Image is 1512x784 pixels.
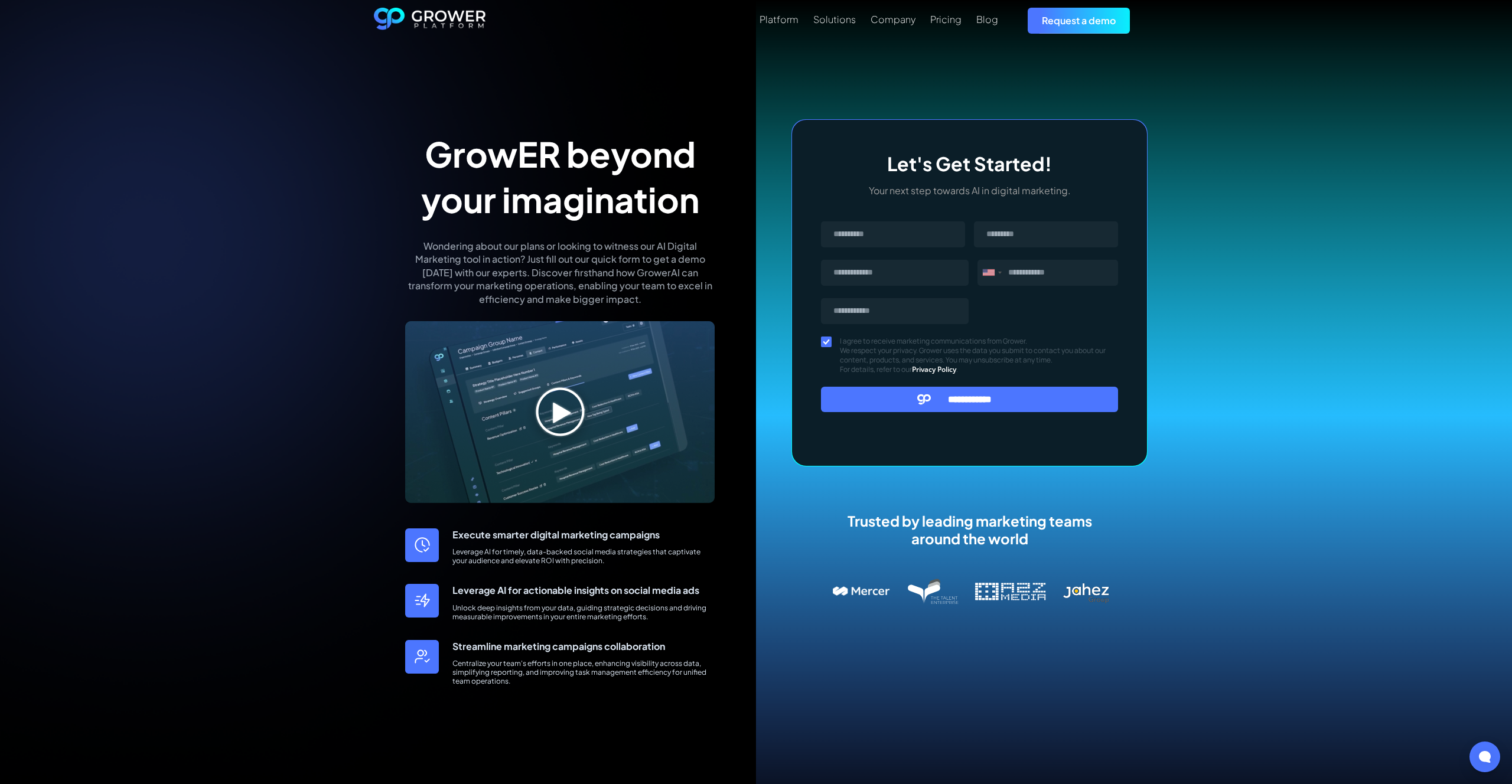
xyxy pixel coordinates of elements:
[452,584,715,597] p: Leverage AI for actionable insights on social media ads
[405,321,715,503] img: digital marketing tools
[374,8,486,34] a: home
[760,14,799,25] div: Platform
[912,364,956,374] a: Privacy Policy
[821,221,1118,424] form: Message
[452,528,715,541] p: Execute smarter digital marketing campaigns
[976,12,998,27] a: Blog
[452,603,715,621] div: Unlock deep insights from your data, guiding strategic decisions and driving measurable improveme...
[871,14,915,25] div: Company
[452,547,715,565] div: Leverage AI for timely, data-backed social media strategies that captivate your audience and elev...
[760,12,799,27] a: Platform
[976,14,998,25] div: Blog
[405,131,715,222] h1: GrowER beyond your imagination
[930,12,962,27] a: Pricing
[833,512,1106,547] h2: Trusted by leading marketing teams around the world
[1028,8,1130,33] a: Request a demo
[452,659,715,685] div: Centralize your team's efforts in one place, enhancing visibility across data, simplifying report...
[821,184,1118,197] p: Your next step towards AI in digital marketing.
[871,12,915,27] a: Company
[452,640,715,653] p: Streamline marketing campaigns collaboration
[840,337,1118,374] span: I agree to receive marketing communications from Grower. We respect your privacy. Grower uses the...
[978,260,1005,285] div: United States: +1
[813,14,856,25] div: Solutions
[813,12,856,27] a: Solutions
[821,152,1118,175] h3: Let's Get Started!
[405,240,715,306] p: Wondering about our plans or looking to witness our AI Digital Marketing tool in action? Just fil...
[930,14,962,25] div: Pricing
